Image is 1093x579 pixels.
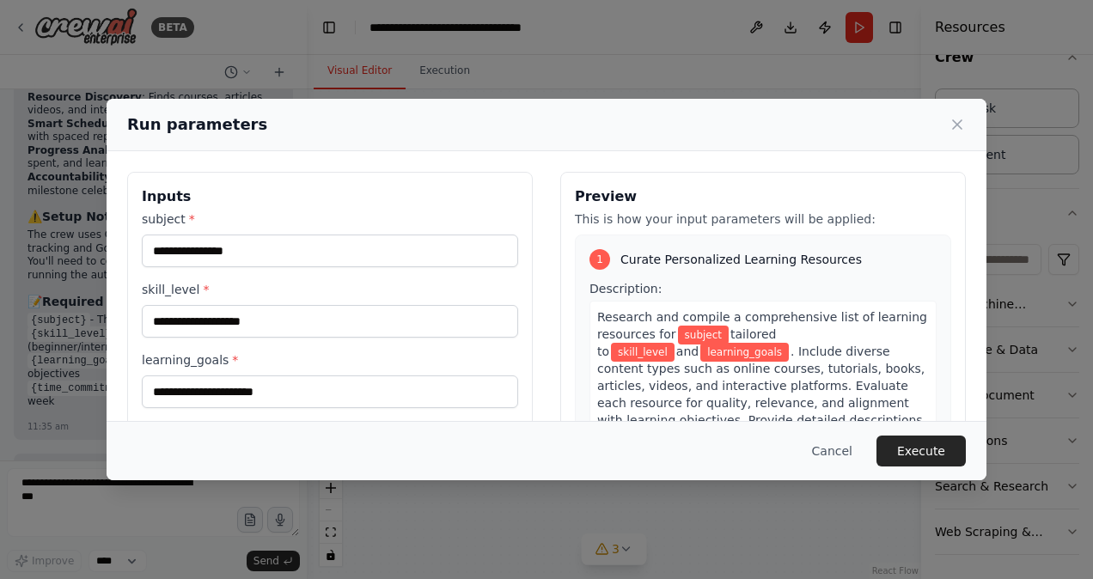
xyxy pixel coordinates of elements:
span: Variable: learning_goals [700,343,789,362]
span: Research and compile a comprehensive list of learning resources for [597,310,927,341]
span: Curate Personalized Learning Resources [620,251,862,268]
div: 1 [589,249,610,270]
button: Execute [876,436,966,466]
span: Variable: skill_level [611,343,675,362]
p: This is how your input parameters will be applied: [575,210,951,228]
h2: Run parameters [127,113,267,137]
span: Description: [589,282,662,296]
span: Variable: subject [678,326,730,344]
label: subject [142,210,518,228]
span: and [676,344,699,358]
span: tailored to [597,327,776,358]
h3: Inputs [142,186,518,207]
button: Cancel [798,436,866,466]
h3: Preview [575,186,951,207]
label: learning_goals [142,351,518,369]
label: skill_level [142,281,518,298]
span: . Include diverse content types such as online courses, tutorials, books, articles, videos, and i... [597,344,926,461]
